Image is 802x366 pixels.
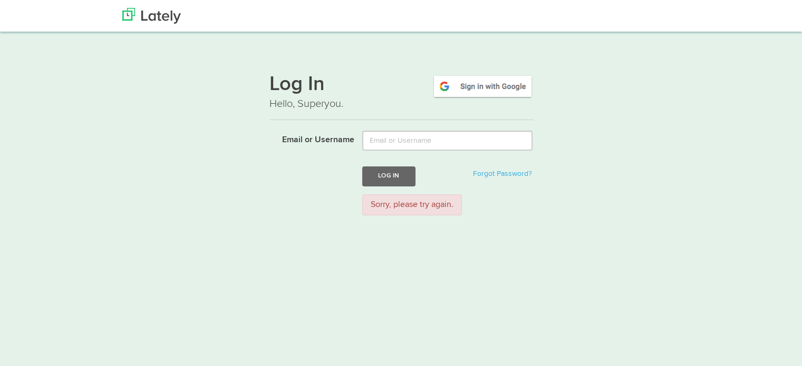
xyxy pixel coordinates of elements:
button: Log In [362,166,415,186]
img: google-signin.png [432,74,533,98]
h1: Log In [269,74,533,96]
label: Email or Username [262,131,355,146]
p: Hello, Superyou. [269,96,533,112]
div: Sorry, please try again. [362,194,462,216]
input: Email or Username [362,131,533,151]
img: Lately [122,8,181,24]
a: Forgot Password? [473,170,532,177]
